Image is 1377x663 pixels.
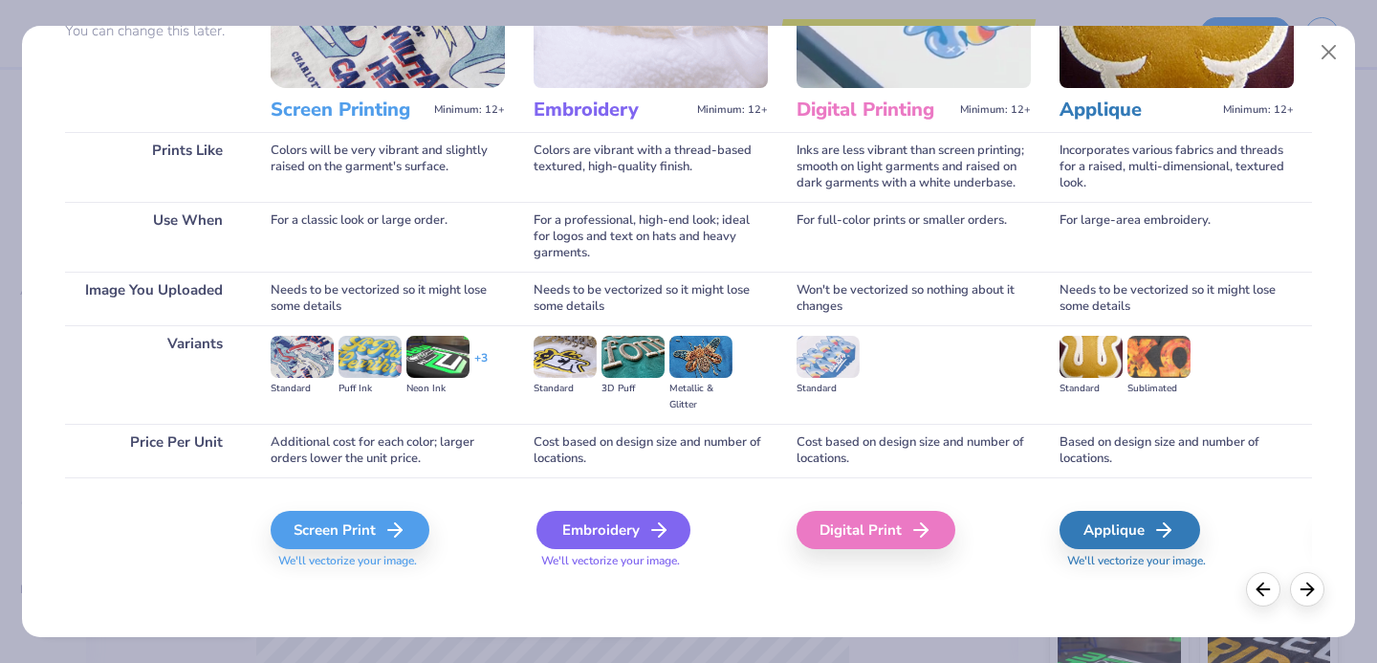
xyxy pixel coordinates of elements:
[797,202,1031,272] div: For full-color prints or smaller orders.
[534,98,689,122] h3: Embroidery
[797,381,860,397] div: Standard
[534,336,597,378] img: Standard
[1311,34,1347,71] button: Close
[1060,132,1294,202] div: Incorporates various fabrics and threads for a raised, multi-dimensional, textured look.
[534,132,768,202] div: Colors are vibrant with a thread-based textured, high-quality finish.
[797,132,1031,202] div: Inks are less vibrant than screen printing; smooth on light garments and raised on dark garments ...
[1060,272,1294,325] div: Needs to be vectorized so it might lose some details
[65,23,242,39] p: You can change this later.
[271,511,429,549] div: Screen Print
[534,553,768,569] span: We'll vectorize your image.
[271,424,505,477] div: Additional cost for each color; larger orders lower the unit price.
[1060,336,1123,378] img: Standard
[65,132,242,202] div: Prints Like
[534,381,597,397] div: Standard
[271,381,334,397] div: Standard
[1060,511,1200,549] div: Applique
[1060,381,1123,397] div: Standard
[271,98,426,122] h3: Screen Printing
[534,424,768,477] div: Cost based on design size and number of locations.
[797,272,1031,325] div: Won't be vectorized so nothing about it changes
[271,336,334,378] img: Standard
[65,325,242,424] div: Variants
[406,381,470,397] div: Neon Ink
[797,424,1031,477] div: Cost based on design size and number of locations.
[65,202,242,272] div: Use When
[474,350,488,383] div: + 3
[434,103,505,117] span: Minimum: 12+
[1223,103,1294,117] span: Minimum: 12+
[669,336,732,378] img: Metallic & Glitter
[534,272,768,325] div: Needs to be vectorized so it might lose some details
[960,103,1031,117] span: Minimum: 12+
[1060,553,1294,569] span: We'll vectorize your image.
[339,381,402,397] div: Puff Ink
[1060,98,1215,122] h3: Applique
[271,202,505,272] div: For a classic look or large order.
[601,336,665,378] img: 3D Puff
[1127,336,1191,378] img: Sublimated
[601,381,665,397] div: 3D Puff
[797,98,952,122] h3: Digital Printing
[406,336,470,378] img: Neon Ink
[1060,424,1294,477] div: Based on design size and number of locations.
[534,202,768,272] div: For a professional, high-end look; ideal for logos and text on hats and heavy garments.
[669,381,732,413] div: Metallic & Glitter
[797,511,955,549] div: Digital Print
[65,424,242,477] div: Price Per Unit
[271,553,505,569] span: We'll vectorize your image.
[1060,202,1294,272] div: For large-area embroidery.
[697,103,768,117] span: Minimum: 12+
[797,336,860,378] img: Standard
[271,132,505,202] div: Colors will be very vibrant and slightly raised on the garment's surface.
[1127,381,1191,397] div: Sublimated
[536,511,690,549] div: Embroidery
[271,272,505,325] div: Needs to be vectorized so it might lose some details
[339,336,402,378] img: Puff Ink
[65,272,242,325] div: Image You Uploaded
